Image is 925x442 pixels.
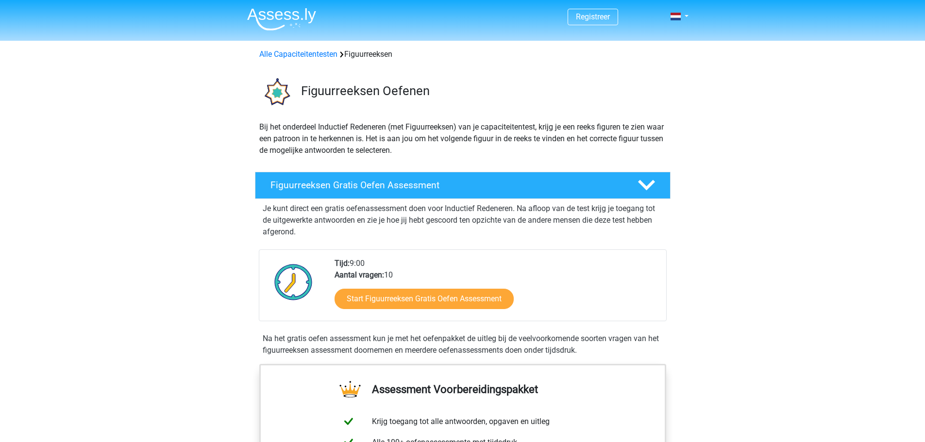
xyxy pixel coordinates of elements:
[301,83,663,98] h3: Figuurreeksen Oefenen
[251,172,674,199] a: Figuurreeksen Gratis Oefen Assessment
[269,258,318,306] img: Klok
[259,49,337,59] a: Alle Capaciteitentesten
[259,121,666,156] p: Bij het onderdeel Inductief Redeneren (met Figuurreeksen) van je capaciteitentest, krijg je een r...
[255,72,297,113] img: figuurreeksen
[259,333,667,356] div: Na het gratis oefen assessment kun je met het oefenpakket de uitleg bij de veelvoorkomende soorte...
[335,270,384,279] b: Aantal vragen:
[270,180,622,191] h4: Figuurreeksen Gratis Oefen Assessment
[263,203,663,238] p: Je kunt direct een gratis oefenassessment doen voor Inductief Redeneren. Na afloop van de test kr...
[247,8,316,31] img: Assessly
[335,259,350,268] b: Tijd:
[576,12,610,21] a: Registreer
[255,49,670,60] div: Figuurreeksen
[335,289,514,309] a: Start Figuurreeksen Gratis Oefen Assessment
[327,258,666,321] div: 9:00 10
